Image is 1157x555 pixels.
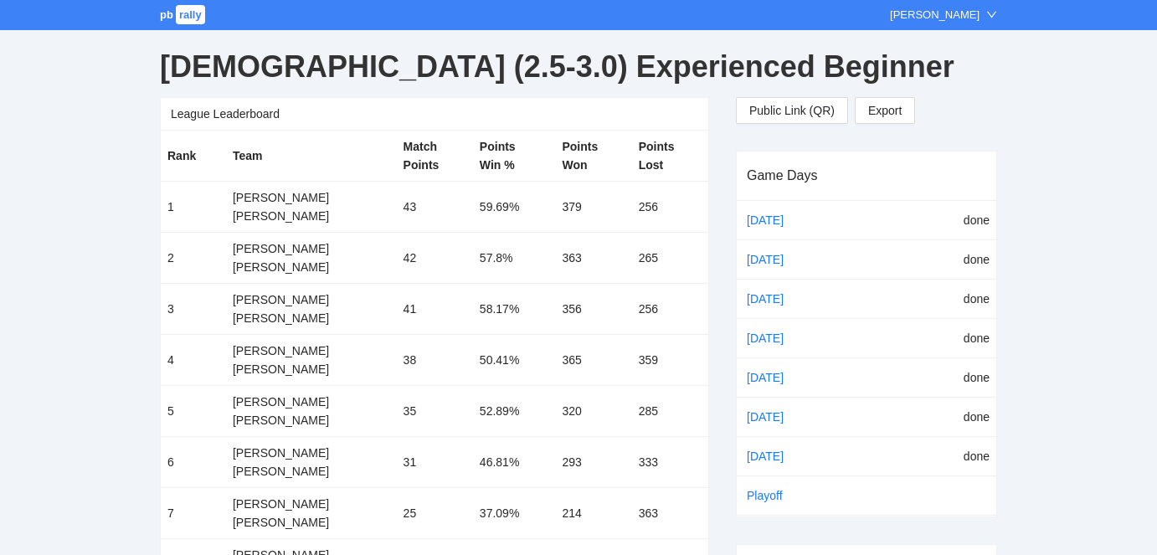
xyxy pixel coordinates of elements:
[896,318,996,357] td: done
[736,97,848,124] button: Public Link (QR)
[480,156,549,174] div: Win %
[632,437,708,488] td: 333
[233,309,390,327] div: [PERSON_NAME]
[743,208,814,233] a: [DATE]
[747,152,986,199] div: Game Days
[639,137,702,156] div: Points
[233,239,390,258] div: [PERSON_NAME]
[743,444,814,469] a: [DATE]
[632,284,708,335] td: 256
[555,233,631,284] td: 363
[233,462,390,480] div: [PERSON_NAME]
[167,146,219,165] div: Rank
[233,207,390,225] div: [PERSON_NAME]
[749,101,835,120] span: Public Link (QR)
[161,488,226,539] td: 7
[473,335,556,386] td: 50.41%
[161,335,226,386] td: 4
[160,37,997,97] div: [DEMOGRAPHIC_DATA] (2.5-3.0) Experienced Beginner
[890,7,980,23] div: [PERSON_NAME]
[555,182,631,233] td: 379
[743,286,814,311] a: [DATE]
[896,357,996,397] td: done
[555,386,631,437] td: 320
[555,335,631,386] td: 365
[632,386,708,437] td: 285
[480,137,549,156] div: Points
[397,488,473,539] td: 25
[473,386,556,437] td: 52.89%
[161,233,226,284] td: 2
[233,258,390,276] div: [PERSON_NAME]
[555,488,631,539] td: 214
[233,495,390,513] div: [PERSON_NAME]
[404,137,466,156] div: Match
[473,437,556,488] td: 46.81%
[562,156,625,174] div: Won
[986,9,997,20] span: down
[397,284,473,335] td: 41
[896,239,996,279] td: done
[233,146,390,165] div: Team
[743,404,814,429] a: [DATE]
[896,279,996,318] td: done
[743,483,814,508] a: Playoff
[632,182,708,233] td: 256
[233,513,390,532] div: [PERSON_NAME]
[233,290,390,309] div: [PERSON_NAME]
[397,233,473,284] td: 42
[743,326,814,351] a: [DATE]
[473,182,556,233] td: 59.69%
[160,8,208,21] a: pbrally
[161,182,226,233] td: 1
[868,98,902,123] span: Export
[233,360,390,378] div: [PERSON_NAME]
[632,335,708,386] td: 359
[473,233,556,284] td: 57.8%
[743,247,814,272] a: [DATE]
[632,233,708,284] td: 265
[397,437,473,488] td: 31
[896,397,996,436] td: done
[562,137,625,156] div: Points
[233,411,390,429] div: [PERSON_NAME]
[473,488,556,539] td: 37.09%
[404,156,466,174] div: Points
[176,5,205,24] span: rally
[555,284,631,335] td: 356
[473,284,556,335] td: 58.17%
[233,342,390,360] div: [PERSON_NAME]
[397,182,473,233] td: 43
[161,284,226,335] td: 3
[171,98,698,130] div: League Leaderboard
[160,8,173,21] span: pb
[896,436,996,475] td: done
[161,437,226,488] td: 6
[632,488,708,539] td: 363
[555,437,631,488] td: 293
[855,97,915,124] a: Export
[397,335,473,386] td: 38
[639,156,702,174] div: Lost
[397,386,473,437] td: 35
[161,386,226,437] td: 5
[743,365,814,390] a: [DATE]
[233,393,390,411] div: [PERSON_NAME]
[896,201,996,240] td: done
[233,188,390,207] div: [PERSON_NAME]
[233,444,390,462] div: [PERSON_NAME]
